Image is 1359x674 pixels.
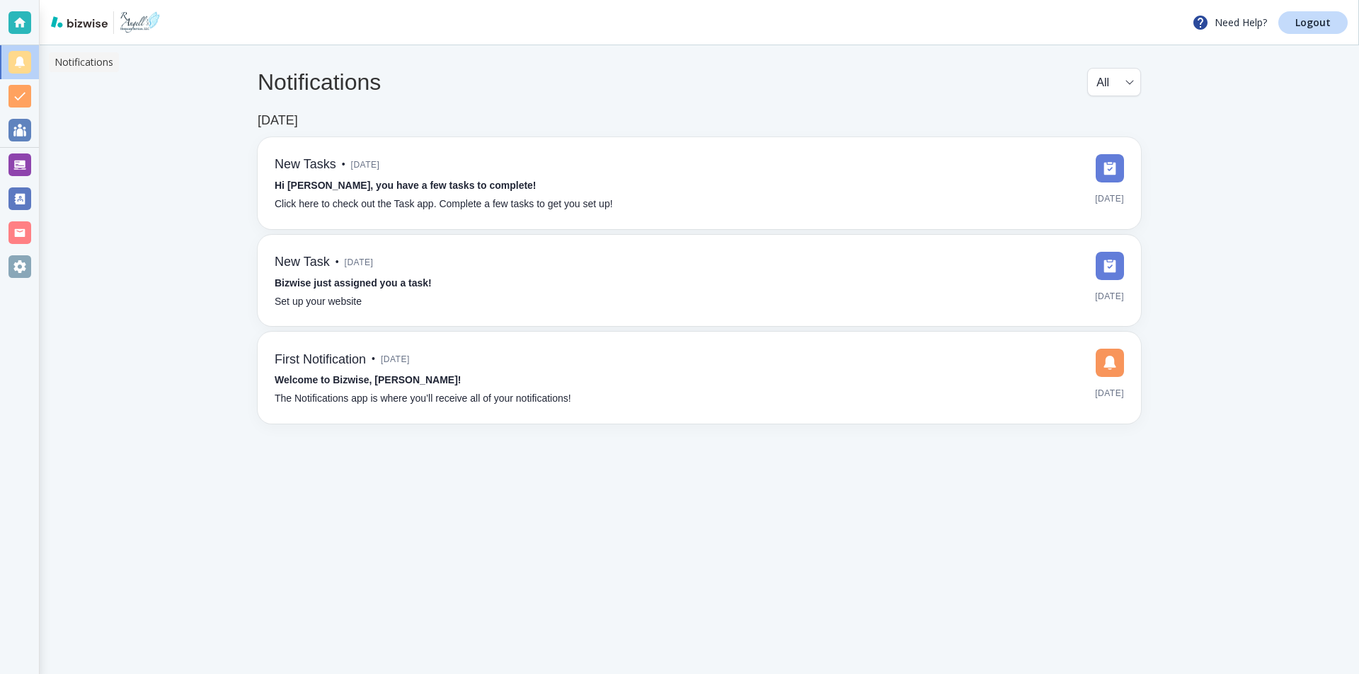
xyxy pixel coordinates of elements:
[1096,252,1124,280] img: DashboardSidebarTasks.svg
[275,277,432,289] strong: Bizwise just assigned you a task!
[275,391,571,407] p: The Notifications app is where you’ll receive all of your notifications!
[1096,349,1124,377] img: DashboardSidebarNotification.svg
[275,180,537,191] strong: Hi [PERSON_NAME], you have a few tasks to complete!
[275,294,362,310] p: Set up your website
[275,255,330,270] h6: New Task
[1096,69,1132,95] div: All
[51,16,108,28] img: bizwise
[258,235,1141,327] a: New Task•[DATE]Bizwise just assigned you a task!Set up your website[DATE]
[258,332,1141,424] a: First Notification•[DATE]Welcome to Bizwise, [PERSON_NAME]!The Notifications app is where you’ll ...
[1278,11,1348,34] a: Logout
[275,352,366,368] h6: First Notification
[1095,188,1124,209] span: [DATE]
[275,157,336,173] h6: New Tasks
[258,137,1141,229] a: New Tasks•[DATE]Hi [PERSON_NAME], you have a few tasks to complete!Click here to check out the Ta...
[55,55,113,69] p: Notifications
[1095,286,1124,307] span: [DATE]
[1192,14,1267,31] p: Need Help?
[275,374,461,385] strong: Welcome to Bizwise, [PERSON_NAME]!
[342,157,345,173] p: •
[275,197,613,212] p: Click here to check out the Task app. Complete a few tasks to get you set up!
[120,11,160,34] img: R. Angell's Homecare Services LLC
[1095,383,1124,404] span: [DATE]
[351,154,380,175] span: [DATE]
[258,69,381,95] h4: Notifications
[336,255,339,270] p: •
[381,349,410,370] span: [DATE]
[1096,154,1124,182] img: DashboardSidebarTasks.svg
[345,252,374,273] span: [DATE]
[372,351,375,367] p: •
[258,113,298,129] h6: [DATE]
[1295,18,1331,28] p: Logout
